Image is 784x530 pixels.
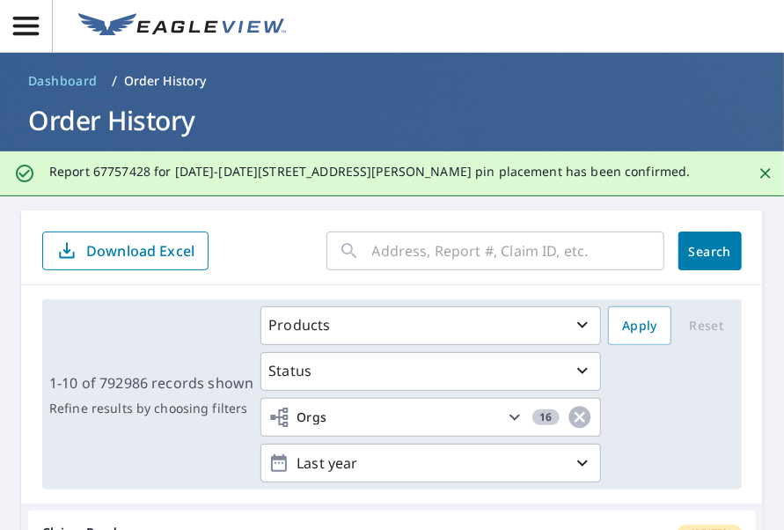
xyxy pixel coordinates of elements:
[42,232,209,270] button: Download Excel
[78,13,286,40] img: EV Logo
[268,360,311,381] p: Status
[28,72,98,90] span: Dashboard
[68,3,297,50] a: EV Logo
[124,72,207,90] p: Order History
[260,444,601,482] button: Last year
[21,67,763,95] nav: breadcrumb
[268,314,330,335] p: Products
[372,226,664,276] input: Address, Report #, Claim ID, etc.
[692,243,728,260] span: Search
[86,241,194,261] p: Download Excel
[21,67,105,95] a: Dashboard
[754,162,777,185] button: Close
[622,315,657,337] span: Apply
[49,164,691,180] p: Report 67757428 for [DATE]-[DATE][STREET_ADDRESS][PERSON_NAME] pin placement has been confirmed.
[260,306,601,345] button: Products
[112,70,117,92] li: /
[289,448,572,479] p: Last year
[608,306,671,345] button: Apply
[21,102,763,138] h1: Order History
[49,372,253,394] p: 1-10 of 792986 records shown
[260,398,601,437] button: Orgs16
[532,411,560,423] span: 16
[678,232,742,270] button: Search
[268,407,327,429] span: Orgs
[49,401,253,416] p: Refine results by choosing filters
[260,352,601,391] button: Status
